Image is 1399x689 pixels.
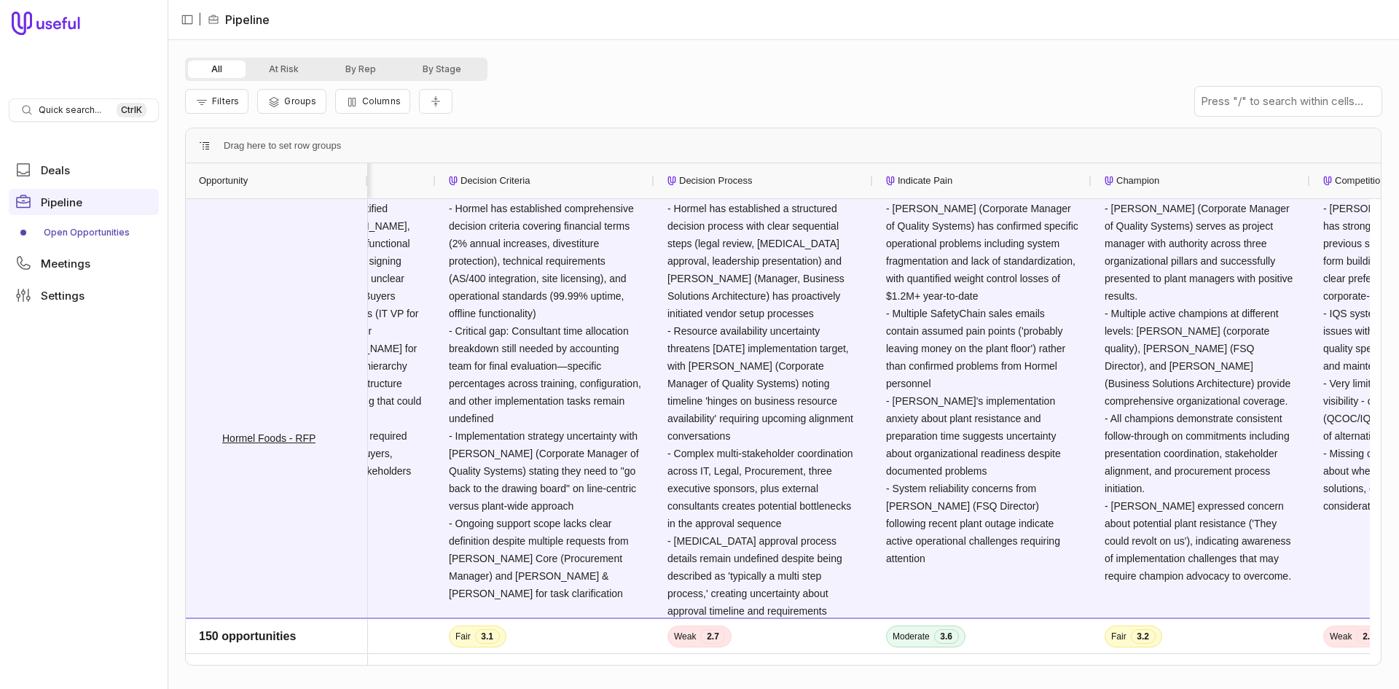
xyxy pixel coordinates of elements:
button: Group Pipeline [257,89,326,114]
span: Meetings [41,258,90,269]
span: Competition [1335,172,1385,190]
li: Pipeline [208,11,270,28]
span: Drag here to set row groups [224,137,341,155]
span: Opportunity [199,172,248,190]
span: - [PERSON_NAME] (Corporate Manager of Quality Systems) has confirmed specific operational problem... [886,203,1081,564]
div: Pipeline submenu [9,221,159,244]
a: Deals [9,157,159,183]
div: Row Groups [224,137,341,155]
button: Columns [335,89,410,114]
span: Indicate Pain [898,172,952,190]
span: Decision Process [679,172,752,190]
span: Quick search... [39,104,101,116]
button: Filter Pipeline [185,89,248,114]
kbd: Ctrl K [117,103,146,117]
span: Columns [362,96,401,106]
a: Open Opportunities [9,221,159,244]
div: Decision Criteria [449,163,641,198]
span: | [198,11,202,28]
div: Indicate Pain [886,163,1078,198]
span: Pipeline [41,197,82,208]
button: All [188,61,246,78]
a: Settings [9,282,159,308]
button: By Rep [322,61,399,78]
span: Champion [1116,172,1159,190]
a: Hormel Foods - RFP [222,429,316,447]
span: Filters [212,96,239,106]
button: Collapse all rows [419,89,452,114]
span: Deals [41,165,70,176]
span: Groups [284,96,316,106]
span: - Hormel has established a structured decision process with clear sequential steps (legal review,... [667,203,856,617]
span: Decision Criteria [461,172,530,190]
span: - Hormel has established comprehensive decision criteria covering financial terms (2% annual incr... [449,203,644,599]
button: By Stage [399,61,485,78]
span: Settings [41,290,85,301]
a: Pipeline [9,189,159,215]
button: At Risk [246,61,322,78]
input: Press "/" to search within cells... [1195,87,1382,116]
div: Champion [1105,163,1297,198]
button: Collapse sidebar [176,9,198,31]
a: Meetings [9,250,159,276]
span: - [PERSON_NAME] (Corporate Manager of Quality Systems) serves as project manager with authority a... [1105,203,1296,582]
div: Decision Process [667,163,860,198]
